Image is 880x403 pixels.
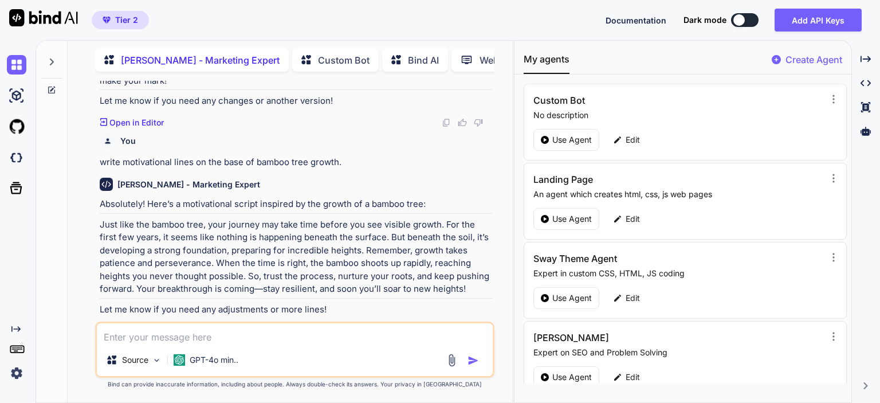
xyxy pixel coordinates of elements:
[524,52,569,74] button: My agents
[533,189,824,200] p: An agent which creates html, css, js web pages
[442,118,451,127] img: copy
[7,363,26,383] img: settings
[117,179,260,190] h6: [PERSON_NAME] - Marketing Expert
[174,354,185,366] img: GPT-4o mini
[100,303,492,316] p: Let me know if you need any adjustments or more lines!
[480,53,532,67] p: Web Search
[445,354,458,367] img: attachment
[115,14,138,26] span: Tier 2
[122,354,148,366] p: Source
[785,53,842,66] p: Create Agent
[109,117,164,128] p: Open in Editor
[7,117,26,136] img: githubLight
[533,173,737,186] h3: Landing Page
[100,95,492,108] p: Let me know if you need any changes or another version!
[458,118,467,127] img: like
[408,53,439,67] p: Bind AI
[552,292,592,304] p: Use Agent
[626,371,640,383] p: Edit
[626,213,640,225] p: Edit
[552,134,592,146] p: Use Agent
[533,331,737,345] h3: [PERSON_NAME]
[467,355,479,366] img: icon
[103,17,111,24] img: premium
[7,55,26,75] img: chat
[533,268,824,279] p: Expert in custom CSS, HTML, JS coding
[775,9,862,32] button: Add API Keys
[7,86,26,105] img: ai-studio
[552,371,592,383] p: Use Agent
[318,53,370,67] p: Custom Bot
[9,9,78,26] img: Bind AI
[552,213,592,225] p: Use Agent
[533,93,737,107] h3: Custom Bot
[533,109,824,121] p: No description
[95,380,494,389] p: Bind can provide inaccurate information, including about people. Always double-check its answers....
[100,156,492,169] p: write motivational lines on the base of bamboo tree growth.
[152,355,162,365] img: Pick Models
[7,148,26,167] img: darkCloudIdeIcon
[533,252,737,265] h3: Sway Theme Agent
[92,11,149,29] button: premiumTier 2
[626,292,640,304] p: Edit
[683,14,726,26] span: Dark mode
[606,15,666,25] span: Documentation
[606,14,666,26] button: Documentation
[121,53,280,67] p: [PERSON_NAME] - Marketing Expert
[100,218,492,296] p: Just like the bamboo tree, your journey may take time before you see visible growth. For the firs...
[626,134,640,146] p: Edit
[533,347,824,358] p: Expert on SEO and Problem Solving
[474,118,483,127] img: dislike
[190,354,238,366] p: GPT-4o min..
[100,198,492,211] p: Absolutely! Here’s a motivational script inspired by the growth of a bamboo tree:
[120,135,136,147] h6: You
